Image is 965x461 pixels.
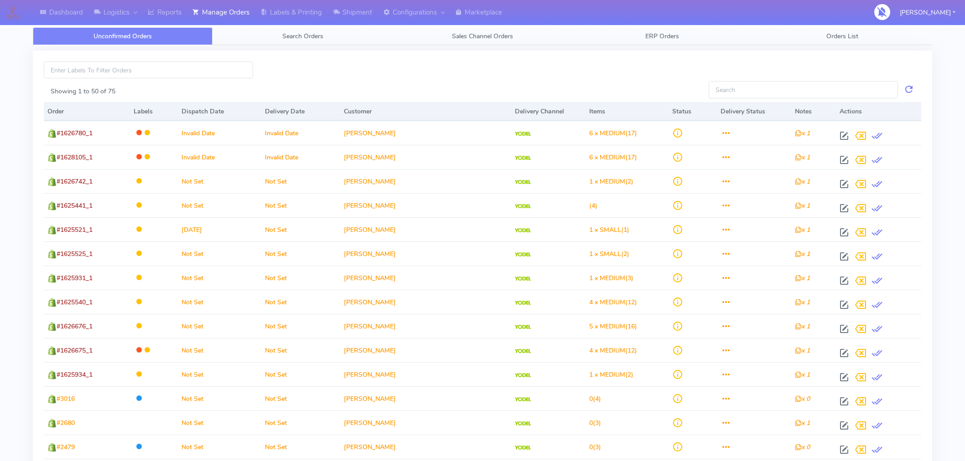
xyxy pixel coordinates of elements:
span: #1626675_1 [57,346,93,355]
ul: Tabs [33,27,932,45]
td: Not Set [261,266,341,290]
td: Not Set [261,193,341,217]
img: Yodel [515,301,531,305]
span: Orders List [826,32,858,41]
label: Showing 1 to 50 of 75 [51,87,115,96]
td: Invalid Date [261,145,341,169]
th: Order [44,102,130,121]
img: Yodel [515,228,531,233]
span: #1625525_1 [57,250,93,258]
img: Yodel [515,156,531,160]
td: Not Set [178,290,261,314]
td: Not Set [178,362,261,386]
span: 0 [589,443,593,451]
input: Search [709,81,898,98]
span: 1 x SMALL [589,250,621,258]
span: (12) [589,346,637,355]
td: Not Set [178,266,261,290]
span: ERP Orders [645,32,679,41]
td: Not Set [261,338,341,362]
span: #1625521_1 [57,225,93,234]
td: [PERSON_NAME] [340,290,511,314]
i: x 1 [795,298,810,307]
td: Not Set [261,314,341,338]
span: Sales Channel Orders [452,32,513,41]
i: x 1 [795,129,810,138]
td: [PERSON_NAME] [340,266,511,290]
span: 0 [589,394,593,403]
td: Not Set [178,314,261,338]
td: [PERSON_NAME] [340,241,511,266]
span: (3) [589,419,601,427]
span: 1 x MEDIUM [589,370,625,379]
td: [PERSON_NAME] [340,338,511,362]
span: #1625934_1 [57,370,93,379]
span: #1625441_1 [57,201,93,210]
span: (2) [589,250,629,258]
i: x 1 [795,370,810,379]
img: Yodel [515,373,531,378]
td: Invalid Date [178,121,261,145]
span: 4 x MEDIUM [589,346,625,355]
td: [PERSON_NAME] [340,314,511,338]
th: Actions [836,102,921,121]
span: Unconfirmed Orders [93,32,152,41]
td: Not Set [178,241,261,266]
span: 1 x MEDIUM [589,274,625,282]
td: [PERSON_NAME] [340,410,511,435]
td: Invalid Date [178,145,261,169]
i: x 1 [795,153,810,162]
th: Delivery Status [717,102,791,121]
td: [DATE] [178,217,261,241]
span: (17) [589,153,637,162]
span: (1) [589,225,629,234]
td: Not Set [178,386,261,410]
img: Yodel [515,180,531,184]
i: x 1 [795,225,810,234]
span: 5 x MEDIUM [589,322,625,331]
span: #1626676_1 [57,322,93,331]
td: [PERSON_NAME] [340,362,511,386]
td: Not Set [261,410,341,435]
span: #1625931_1 [57,274,93,282]
td: Not Set [261,290,341,314]
span: #1628105_1 [57,153,93,162]
i: x 1 [795,250,810,258]
span: (2) [589,177,633,186]
i: x 1 [795,419,810,427]
span: (17) [589,129,637,138]
td: Not Set [178,410,261,435]
span: #3016 [57,394,75,403]
span: #2680 [57,419,75,427]
th: Delivery Channel [511,102,586,121]
input: Enter Labels To Filter Orders [44,61,253,78]
td: Not Set [261,362,341,386]
th: Delivery Date [261,102,341,121]
span: (3) [589,443,601,451]
th: Status [669,102,717,121]
td: Not Set [261,217,341,241]
i: x 0 [795,394,810,403]
img: Yodel [515,252,531,257]
td: Not Set [178,193,261,217]
td: [PERSON_NAME] [340,435,511,459]
span: (2) [589,370,633,379]
span: 1 x MEDIUM [589,177,625,186]
span: #2479 [57,443,75,451]
span: (4) [589,201,597,210]
td: [PERSON_NAME] [340,121,511,145]
i: x 1 [795,346,810,355]
i: x 1 [795,322,810,331]
span: Search Orders [282,32,323,41]
td: Not Set [178,435,261,459]
th: Dispatch Date [178,102,261,121]
i: x 1 [795,274,810,282]
td: Invalid Date [261,121,341,145]
td: [PERSON_NAME] [340,145,511,169]
td: [PERSON_NAME] [340,217,511,241]
img: Yodel [515,349,531,353]
span: 4 x MEDIUM [589,298,625,307]
td: Not Set [178,338,261,362]
i: x 1 [795,177,810,186]
th: Items [586,102,669,121]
